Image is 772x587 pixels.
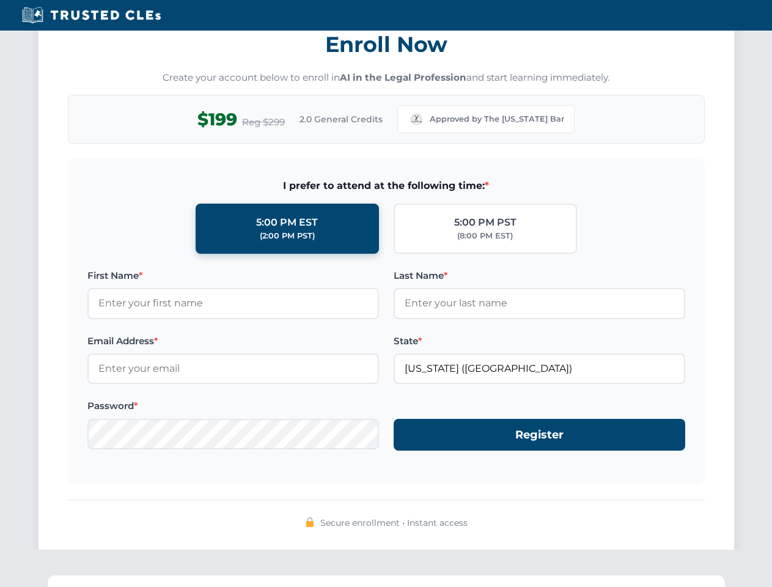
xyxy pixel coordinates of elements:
img: 🔒 [305,517,315,527]
div: (8:00 PM EST) [457,230,513,242]
label: First Name [87,268,379,283]
img: Missouri Bar [408,111,425,128]
input: Enter your first name [87,288,379,319]
span: 2.0 General Credits [300,113,383,126]
input: Enter your last name [394,288,685,319]
span: Approved by The [US_STATE] Bar [430,113,564,125]
label: Last Name [394,268,685,283]
span: $199 [197,106,237,133]
input: Enter your email [87,353,379,384]
div: (2:00 PM PST) [260,230,315,242]
span: Reg $299 [242,115,285,130]
div: 5:00 PM EST [256,215,318,231]
button: Register [394,419,685,451]
h3: Enroll Now [68,25,705,64]
input: Missouri (MO) [394,353,685,384]
label: Email Address [87,334,379,349]
p: Create your account below to enroll in and start learning immediately. [68,71,705,85]
span: Secure enrollment • Instant access [320,516,468,530]
img: Trusted CLEs [18,6,164,24]
label: Password [87,399,379,413]
div: 5:00 PM PST [454,215,517,231]
strong: AI in the Legal Profession [340,72,466,83]
span: I prefer to attend at the following time: [87,178,685,194]
label: State [394,334,685,349]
